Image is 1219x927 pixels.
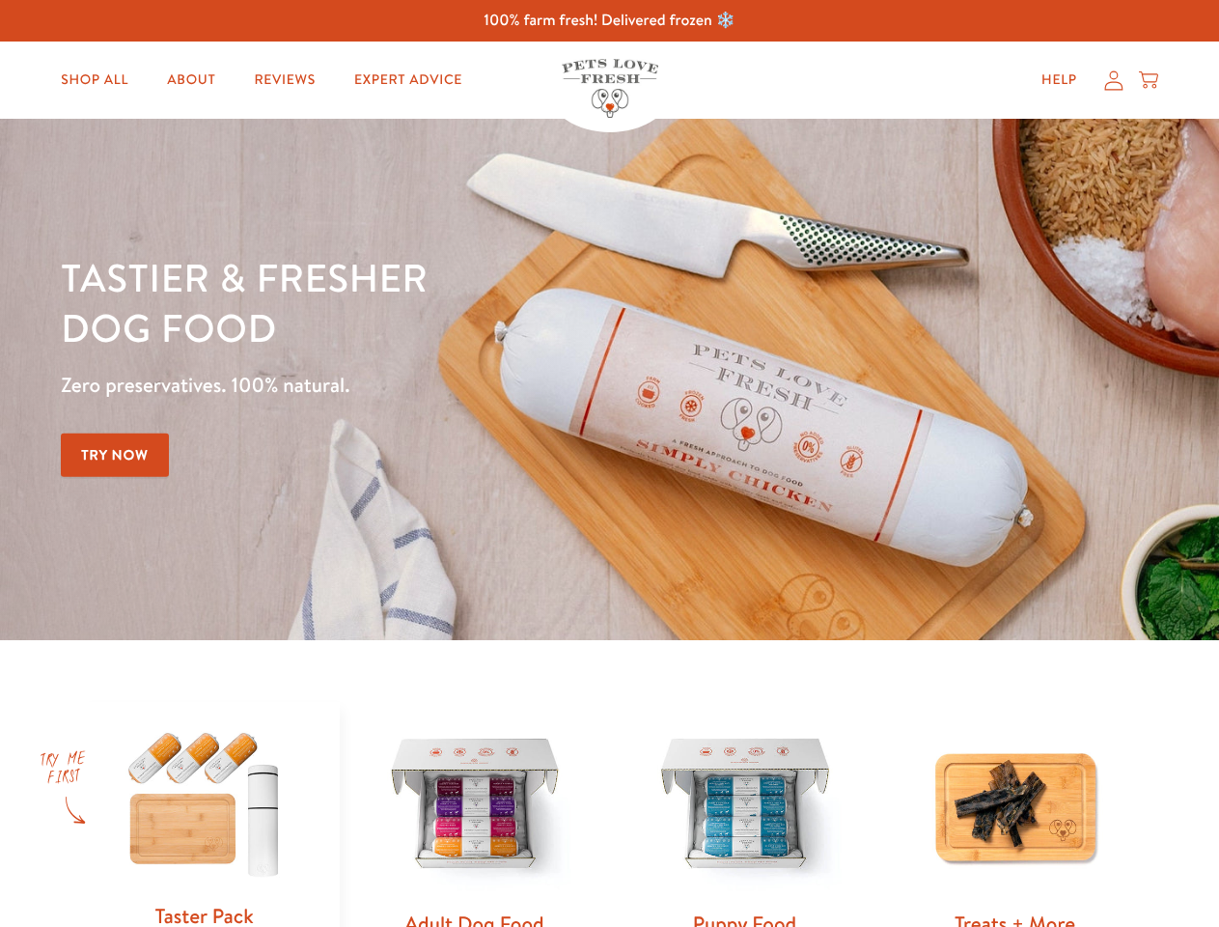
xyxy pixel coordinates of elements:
a: Help [1026,61,1093,99]
a: Shop All [45,61,144,99]
p: Zero preservatives. 100% natural. [61,368,792,403]
a: Reviews [238,61,330,99]
a: Expert Advice [339,61,478,99]
img: Pets Love Fresh [562,59,658,118]
h1: Tastier & fresher dog food [61,252,792,352]
a: Try Now [61,434,169,477]
a: About [152,61,231,99]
